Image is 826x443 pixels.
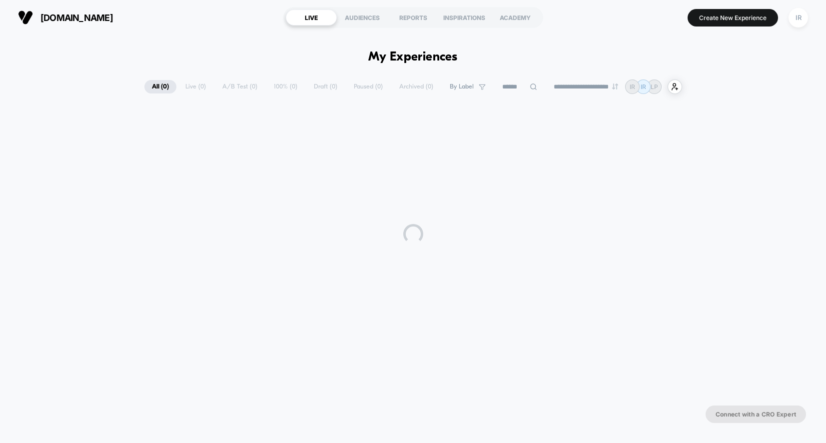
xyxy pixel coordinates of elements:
p: IR [641,83,646,90]
span: By Label [450,83,474,90]
div: LIVE [286,9,337,25]
img: end [612,83,618,89]
div: AUDIENCES [337,9,388,25]
button: IR [786,7,811,28]
span: [DOMAIN_NAME] [40,12,113,23]
button: [DOMAIN_NAME] [15,9,116,25]
span: All ( 0 ) [144,80,176,93]
p: IR [630,83,635,90]
div: REPORTS [388,9,439,25]
div: IR [789,8,808,27]
img: Visually logo [18,10,33,25]
div: INSPIRATIONS [439,9,490,25]
div: ACADEMY [490,9,541,25]
button: Create New Experience [688,9,778,26]
h1: My Experiences [368,50,458,64]
button: Connect with a CRO Expert [706,405,806,423]
p: LP [651,83,658,90]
